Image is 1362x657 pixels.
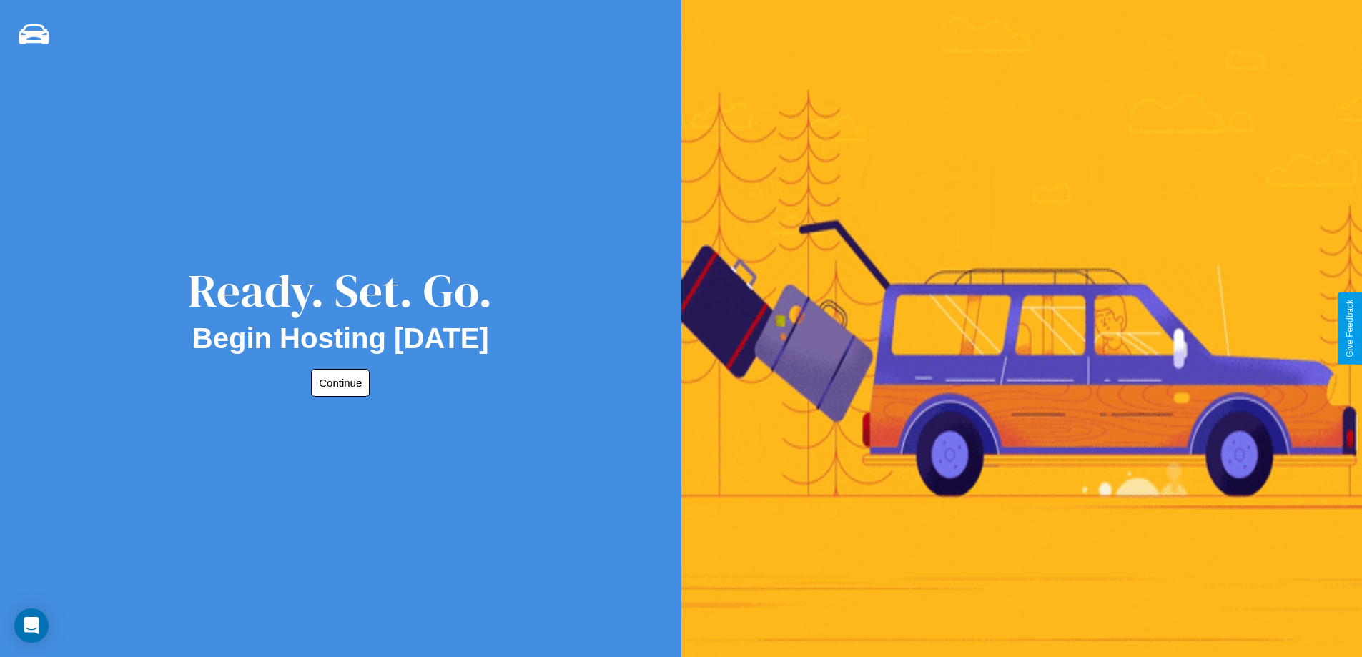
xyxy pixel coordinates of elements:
[188,259,493,322] div: Ready. Set. Go.
[1345,300,1355,357] div: Give Feedback
[14,608,49,643] div: Open Intercom Messenger
[311,369,370,397] button: Continue
[192,322,489,355] h2: Begin Hosting [DATE]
